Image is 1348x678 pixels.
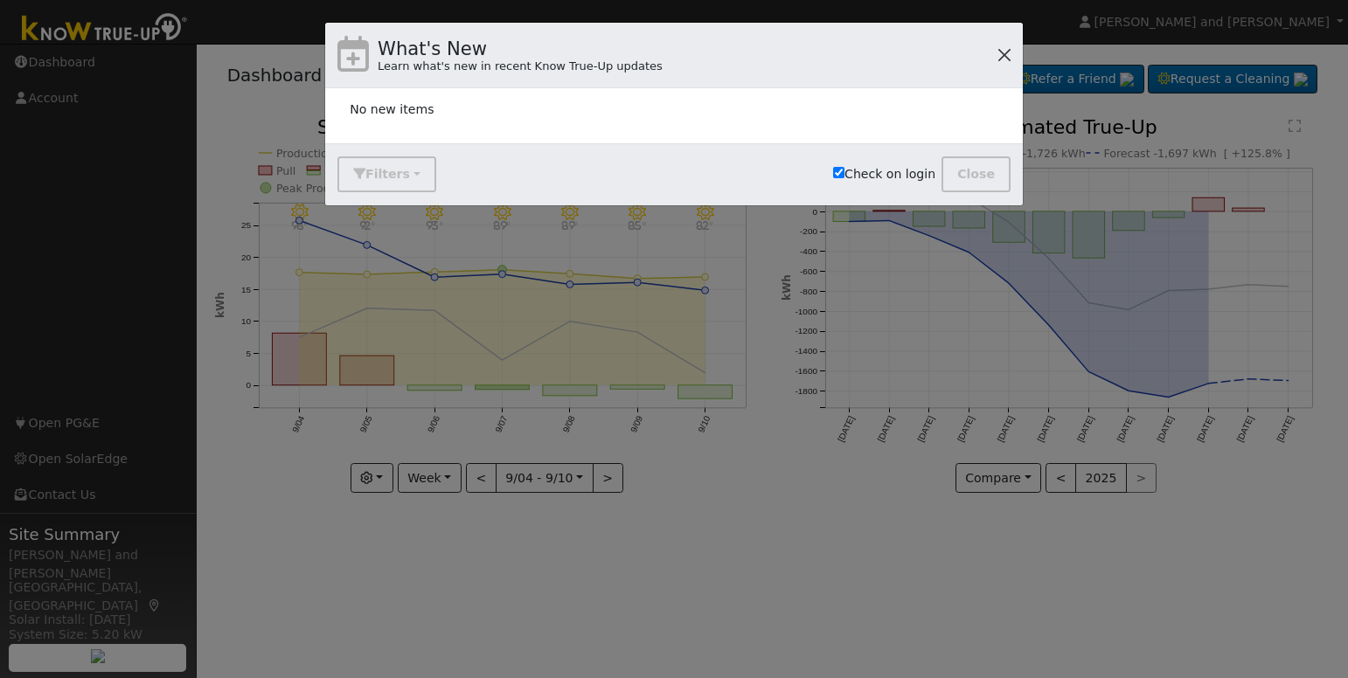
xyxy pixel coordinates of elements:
div: Learn what's new in recent Know True-Up updates [378,58,663,75]
h4: What's New [378,35,663,63]
button: Filters [337,156,435,192]
input: Check on login [833,167,844,178]
label: Check on login [833,165,935,183]
span: No new items [350,102,434,116]
button: Close [942,156,1011,192]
